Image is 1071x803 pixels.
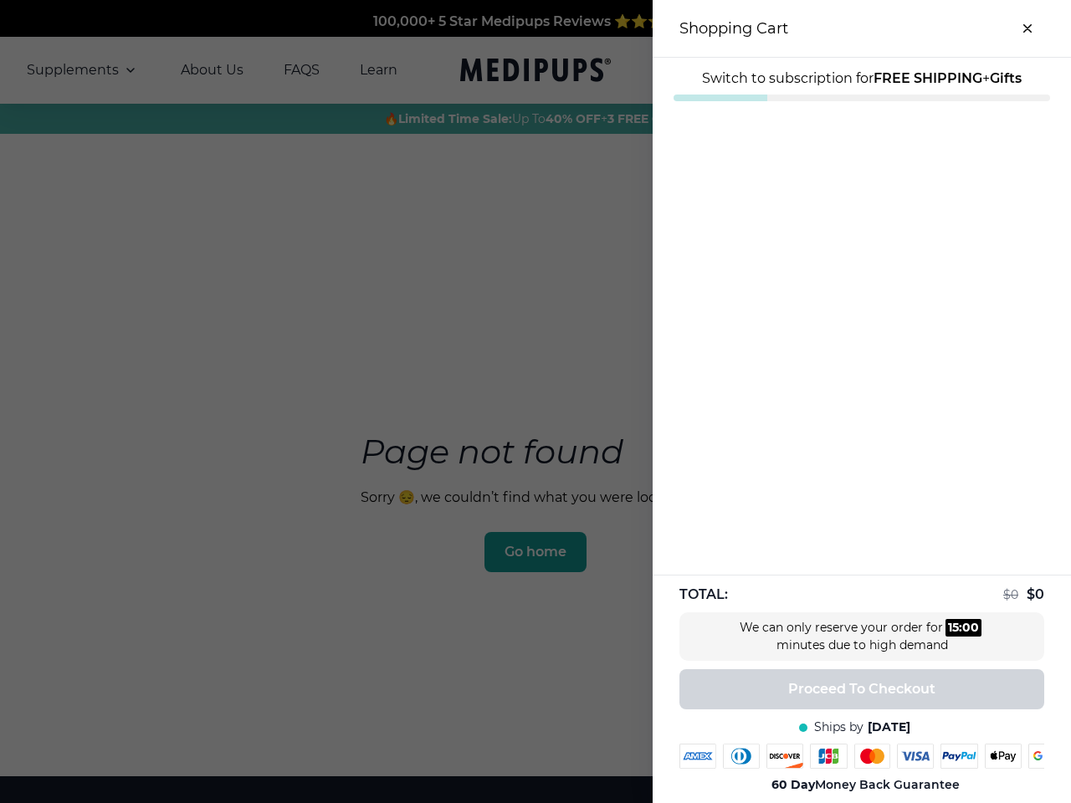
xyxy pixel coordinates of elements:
strong: FREE SHIPPING [874,70,982,86]
button: close-cart [1011,12,1044,45]
div: 15 [948,619,959,637]
img: paypal [940,744,978,769]
div: : [945,619,981,637]
img: amex [679,744,716,769]
strong: 60 Day [771,777,815,792]
span: TOTAL: [679,586,728,604]
span: Switch to subscription for + [702,70,1022,86]
img: mastercard [854,744,891,769]
div: We can only reserve your order for minutes due to high demand [736,619,987,654]
h3: Shopping Cart [679,19,788,38]
img: apple [985,744,1022,769]
img: jcb [810,744,848,769]
span: Money Back Guarantee [771,777,960,793]
span: $ 0 [1027,586,1044,602]
img: diners-club [723,744,760,769]
span: Ships by [814,719,863,735]
span: [DATE] [868,719,910,735]
img: visa [897,744,934,769]
span: $ 0 [1003,587,1018,602]
img: discover [766,744,803,769]
strong: Gifts [990,70,1022,86]
img: google [1028,744,1066,769]
div: 00 [962,619,979,637]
